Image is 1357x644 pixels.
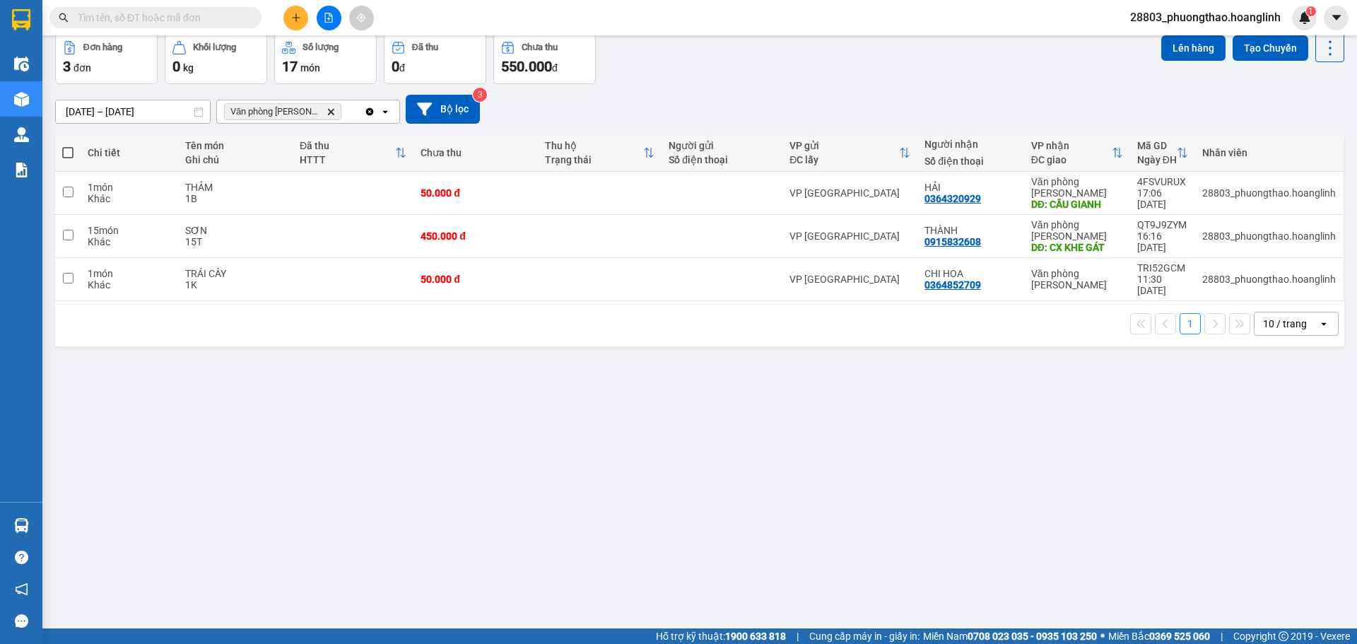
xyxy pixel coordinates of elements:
div: Chưa thu [522,42,558,52]
div: VP [GEOGRAPHIC_DATA] [789,187,910,199]
div: Đã thu [412,42,438,52]
strong: 0369 525 060 [1149,631,1210,642]
div: Chưa thu [421,147,531,158]
span: question-circle [15,551,28,564]
button: aim [349,6,374,30]
svg: open [380,106,391,117]
span: message [15,614,28,628]
div: DĐ: CX KHE GÁT [1031,242,1123,253]
svg: Clear all [364,106,375,117]
div: Người gửi [669,140,775,151]
div: 0364852709 [924,279,981,291]
span: 0 [392,58,399,75]
span: kg [183,62,194,74]
div: 1K [185,279,286,291]
img: warehouse-icon [14,518,29,533]
div: SƠN [185,225,286,236]
div: Số lượng [302,42,339,52]
img: warehouse-icon [14,127,29,142]
div: 10 / trang [1263,317,1307,331]
button: Số lượng17món [274,33,377,84]
span: ⚪️ [1100,633,1105,639]
span: notification [15,582,28,596]
div: 1 món [88,268,170,279]
div: 11:30 [DATE] [1137,274,1188,296]
button: Lên hàng [1161,35,1226,61]
button: plus [283,6,308,30]
span: 17 [282,58,298,75]
div: TRÁI CÂY [185,268,286,279]
div: VP gửi [789,140,899,151]
div: Trạng thái [545,154,644,165]
div: Nhân viên [1202,147,1336,158]
div: Thu hộ [545,140,644,151]
span: 1 [1308,6,1313,16]
span: Cung cấp máy in - giấy in: [809,628,920,644]
div: Văn phòng [PERSON_NAME] [1031,219,1123,242]
span: đ [552,62,558,74]
div: Văn phòng [PERSON_NAME] [1031,176,1123,199]
input: Select a date range. [56,100,210,123]
div: ĐC lấy [789,154,899,165]
span: 550.000 [501,58,552,75]
div: Ngày ĐH [1137,154,1177,165]
button: Đơn hàng3đơn [55,33,158,84]
img: icon-new-feature [1298,11,1311,24]
div: DĐ: CẦU GIANH [1031,199,1123,210]
div: 0364320929 [924,193,981,204]
input: Selected Văn phòng Lý Hòa. [344,105,346,119]
span: | [1221,628,1223,644]
img: logo-vxr [12,9,30,30]
div: 450.000 đ [421,230,531,242]
div: VP [GEOGRAPHIC_DATA] [789,230,910,242]
div: 15T [185,236,286,247]
div: HTTT [300,154,395,165]
div: Ghi chú [185,154,286,165]
div: Khác [88,279,170,291]
sup: 3 [473,88,487,102]
button: Bộ lọc [406,95,480,124]
button: Tạo Chuyến [1233,35,1308,61]
div: Khác [88,193,170,204]
span: đơn [74,62,91,74]
button: caret-down [1324,6,1349,30]
div: 16:16 [DATE] [1137,230,1188,253]
span: 28803_phuongthao.hoanglinh [1119,8,1292,26]
button: Khối lượng0kg [165,33,267,84]
div: Đã thu [300,140,395,151]
span: 3 [63,58,71,75]
svg: open [1318,318,1329,329]
div: HẢI [924,182,1017,193]
th: Toggle SortBy [538,134,662,172]
div: 17:06 [DATE] [1137,187,1188,210]
div: Người nhận [924,139,1017,150]
div: THẢM [185,182,286,193]
strong: 0708 023 035 - 0935 103 250 [968,631,1097,642]
div: 28803_phuongthao.hoanglinh [1202,187,1336,199]
span: search [59,13,69,23]
span: Văn phòng Lý Hòa, close by backspace [224,103,341,120]
div: Số điện thoại [669,154,775,165]
div: 28803_phuongthao.hoanglinh [1202,230,1336,242]
span: đ [399,62,405,74]
div: ĐC giao [1031,154,1112,165]
span: món [300,62,320,74]
button: Đã thu0đ [384,33,486,84]
img: solution-icon [14,163,29,177]
span: aim [356,13,366,23]
div: Số điện thoại [924,156,1017,167]
span: copyright [1279,631,1288,641]
span: 0 [172,58,180,75]
span: Miền Bắc [1108,628,1210,644]
th: Toggle SortBy [293,134,413,172]
div: VP [GEOGRAPHIC_DATA] [789,274,910,285]
div: 1 món [88,182,170,193]
div: Chi tiết [88,147,170,158]
div: 28803_phuongthao.hoanglinh [1202,274,1336,285]
button: 1 [1180,313,1201,334]
div: QT9J9ZYM [1137,219,1188,230]
div: Đơn hàng [83,42,122,52]
th: Toggle SortBy [782,134,917,172]
div: 50.000 đ [421,187,531,199]
img: warehouse-icon [14,92,29,107]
